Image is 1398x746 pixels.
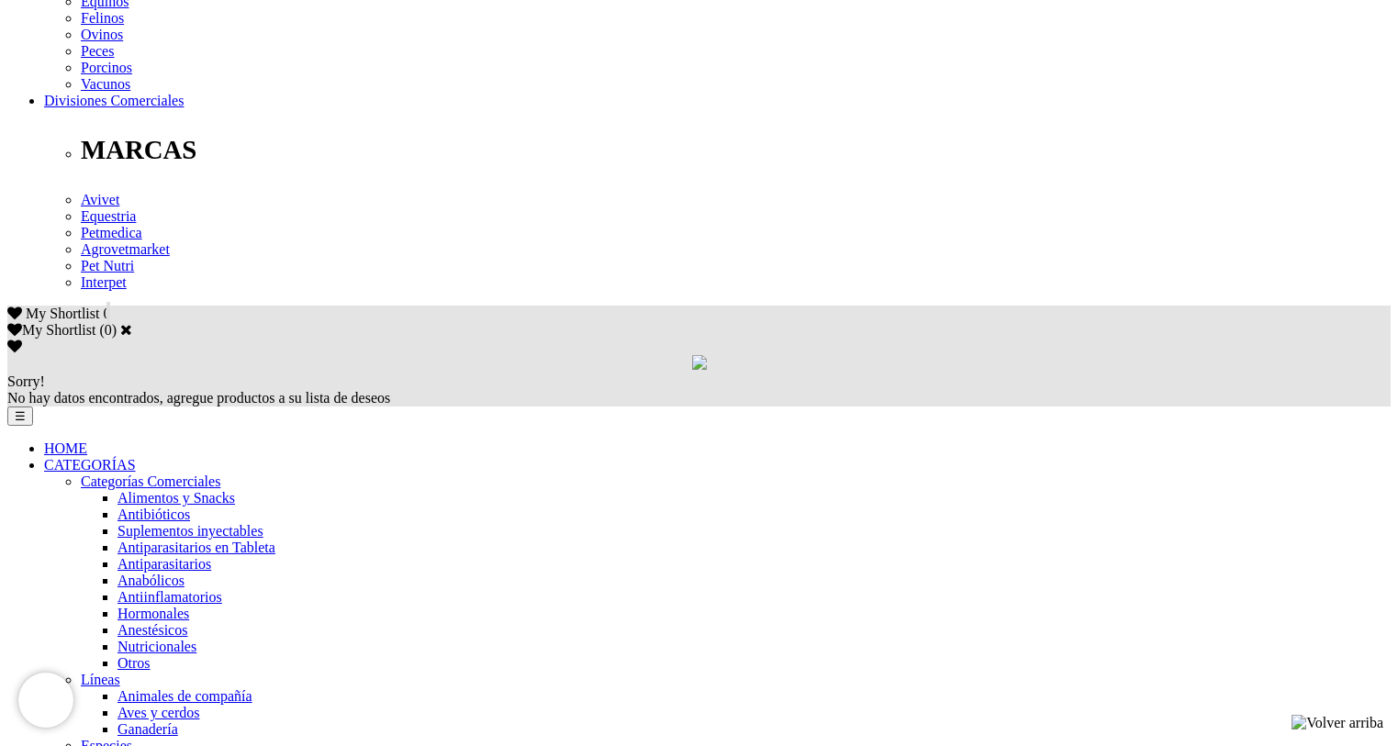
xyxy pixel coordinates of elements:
[81,241,170,257] a: Agrovetmarket
[81,258,134,273] a: Pet Nutri
[692,355,707,370] img: loading.gif
[81,43,114,59] a: Peces
[81,208,136,224] a: Equestria
[7,322,95,338] label: My Shortlist
[81,135,1391,165] p: MARCAS
[44,440,87,456] a: HOME
[81,274,127,290] a: Interpet
[117,622,187,638] a: Anestésicos
[81,60,132,75] a: Porcinos
[117,589,222,605] a: Antiinflamatorios
[103,306,110,321] span: 0
[117,523,263,539] a: Suplementos inyectables
[81,473,220,489] a: Categorías Comerciales
[81,76,130,92] a: Vacunos
[117,556,211,572] a: Antiparasitarios
[99,322,117,338] span: ( )
[7,373,45,389] span: Sorry!
[117,573,185,588] a: Anabólicos
[105,322,112,338] label: 0
[117,721,178,737] a: Ganadería
[1292,715,1383,731] img: Volver arriba
[18,673,73,728] iframe: Brevo live chat
[117,688,252,704] a: Animales de compañía
[81,672,120,687] a: Líneas
[7,373,1391,406] div: No hay datos encontrados, agregue productos a su lista de deseos
[117,655,151,671] a: Otros
[117,540,275,555] a: Antiparasitarios en Tableta
[26,306,99,321] span: My Shortlist
[7,406,33,426] button: ☰
[117,606,189,621] a: Hormonales
[44,457,136,473] a: CATEGORÍAS
[81,192,119,207] a: Avivet
[81,10,124,26] a: Felinos
[44,93,184,108] a: Divisiones Comerciales
[117,705,199,720] a: Aves y cerdos
[117,507,190,522] a: Antibióticos
[120,322,132,337] a: Cerrar
[117,490,235,506] a: Alimentos y Snacks
[81,225,142,240] a: Petmedica
[117,639,196,654] a: Nutricionales
[81,27,123,42] a: Ovinos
